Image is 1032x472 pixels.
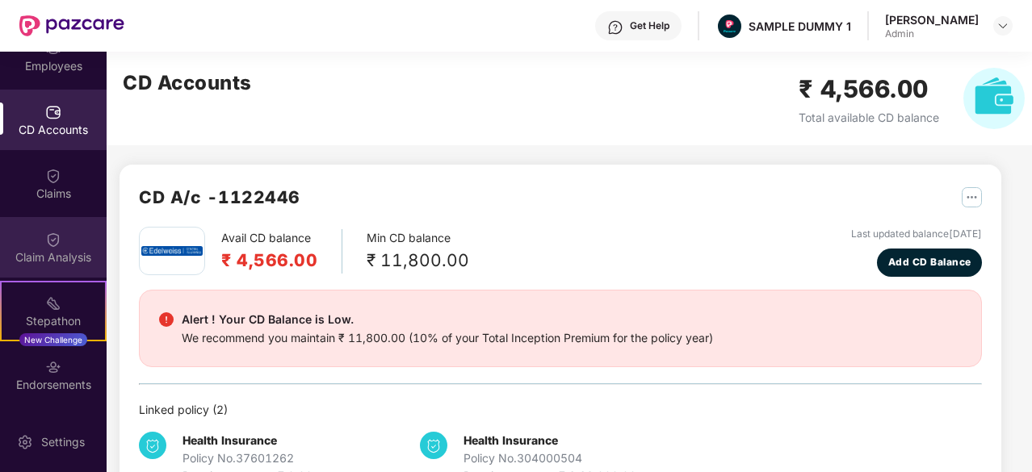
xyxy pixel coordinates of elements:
[367,229,469,274] div: Min CD balance
[123,68,252,98] h2: CD Accounts
[851,227,982,242] div: Last updated balance [DATE]
[182,310,713,329] div: Alert ! Your CD Balance is Low.
[139,432,166,459] img: svg+xml;base64,PHN2ZyB4bWxucz0iaHR0cDovL3d3dy53My5vcmcvMjAwMC9zdmciIHdpZHRoPSIzNCIgaGVpZ2h0PSIzNC...
[182,433,277,447] b: Health Insurance
[45,168,61,184] img: svg+xml;base64,PHN2ZyBpZD0iQ2xhaW0iIHhtbG5zPSJodHRwOi8vd3d3LnczLm9yZy8yMDAwL3N2ZyIgd2lkdGg9IjIwIi...
[962,187,982,207] img: svg+xml;base64,PHN2ZyB4bWxucz0iaHR0cDovL3d3dy53My5vcmcvMjAwMC9zdmciIHdpZHRoPSIyNSIgaGVpZ2h0PSIyNS...
[139,184,300,211] h2: CD A/c - 1122446
[996,19,1009,32] img: svg+xml;base64,PHN2ZyBpZD0iRHJvcGRvd24tMzJ4MzIiIHhtbG5zPSJodHRwOi8vd3d3LnczLm9yZy8yMDAwL3N2ZyIgd2...
[464,449,636,467] div: Policy No. 304000504
[221,247,317,274] h2: ₹ 4,566.00
[885,27,979,40] div: Admin
[799,70,939,108] h2: ₹ 4,566.00
[799,111,939,124] span: Total available CD balance
[45,104,61,120] img: svg+xml;base64,PHN2ZyBpZD0iQ0RfQWNjb3VudHMiIGRhdGEtbmFtZT0iQ0QgQWNjb3VudHMiIHhtbG5zPSJodHRwOi8vd3...
[367,247,469,274] div: ₹ 11,800.00
[141,246,203,255] img: edel.png
[749,19,851,34] div: SAMPLE DUMMY 1
[45,359,61,375] img: svg+xml;base64,PHN2ZyBpZD0iRW5kb3JzZW1lbnRzIiB4bWxucz0iaHR0cDovL3d3dy53My5vcmcvMjAwMC9zdmciIHdpZH...
[159,312,174,327] img: svg+xml;base64,PHN2ZyBpZD0iRGFuZ2VyX2FsZXJ0IiBkYXRhLW5hbWU9IkRhbmdlciBhbGVydCIgeG1sbnM9Imh0dHA6Ly...
[36,434,90,450] div: Settings
[630,19,669,32] div: Get Help
[45,295,61,311] img: svg+xml;base64,PHN2ZyB4bWxucz0iaHR0cDovL3d3dy53My5vcmcvMjAwMC9zdmciIHdpZHRoPSIyMSIgaGVpZ2h0PSIyMC...
[17,434,33,450] img: svg+xml;base64,PHN2ZyBpZD0iU2V0dGluZy0yMHgyMCIgeG1sbnM9Imh0dHA6Ly93d3cudzMub3JnLzIwMDAvc3ZnIiB3aW...
[888,255,971,270] span: Add CD Balance
[19,15,124,36] img: New Pazcare Logo
[2,313,105,329] div: Stepathon
[420,432,447,459] img: svg+xml;base64,PHN2ZyB4bWxucz0iaHR0cDovL3d3dy53My5vcmcvMjAwMC9zdmciIHdpZHRoPSIzNCIgaGVpZ2h0PSIzNC...
[139,401,982,419] div: Linked policy ( 2 )
[182,449,313,467] div: Policy No. 37601262
[45,232,61,248] img: svg+xml;base64,PHN2ZyBpZD0iQ2xhaW0iIHhtbG5zPSJodHRwOi8vd3d3LnczLm9yZy8yMDAwL3N2ZyIgd2lkdGg9IjIwIi...
[182,329,713,347] div: We recommend you maintain ₹ 11,800.00 (10% of your Total Inception Premium for the policy year)
[718,15,741,38] img: Pazcare_Alternative_logo-01-01.png
[464,433,558,447] b: Health Insurance
[963,68,1025,129] img: svg+xml;base64,PHN2ZyB4bWxucz0iaHR0cDovL3d3dy53My5vcmcvMjAwMC9zdmciIHhtbG5zOnhsaW5rPSJodHRwOi8vd3...
[885,12,979,27] div: [PERSON_NAME]
[19,333,87,346] div: New Challenge
[877,249,982,277] button: Add CD Balance
[221,229,342,274] div: Avail CD balance
[607,19,623,36] img: svg+xml;base64,PHN2ZyBpZD0iSGVscC0zMngzMiIgeG1sbnM9Imh0dHA6Ly93d3cudzMub3JnLzIwMDAvc3ZnIiB3aWR0aD...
